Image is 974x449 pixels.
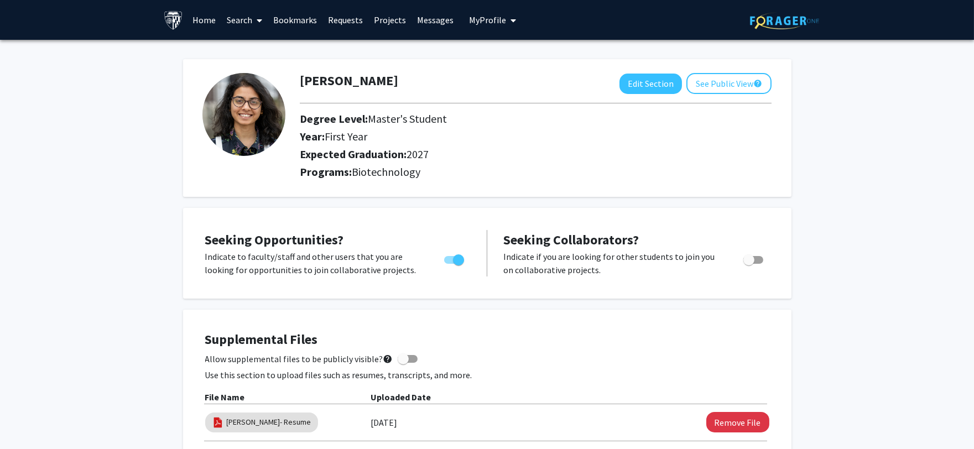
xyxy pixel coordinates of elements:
[300,112,676,126] h2: Degree Level:
[221,1,268,39] a: Search
[383,352,393,366] mat-icon: help
[706,412,769,432] button: Remove Bhavya Prakash Gupta- Resume File
[202,73,285,156] img: Profile Picture
[268,1,322,39] a: Bookmarks
[352,165,420,179] span: Biotechnology
[753,77,762,90] mat-icon: help
[750,12,819,29] img: ForagerOne Logo
[368,1,412,39] a: Projects
[205,368,769,382] p: Use this section to upload files such as resumes, transcripts, and more.
[371,413,398,432] label: [DATE]
[407,147,429,161] span: 2027
[325,129,367,143] span: First Year
[164,11,183,30] img: Johns Hopkins University Logo
[227,416,311,428] a: [PERSON_NAME]- Resume
[205,332,769,348] h4: Supplemental Files
[412,1,459,39] a: Messages
[300,165,772,179] h2: Programs:
[322,1,368,39] a: Requests
[686,73,772,94] button: See Public View
[300,148,676,161] h2: Expected Graduation:
[205,391,245,403] b: File Name
[368,112,447,126] span: Master's Student
[504,250,722,276] p: Indicate if you are looking for other students to join you on collaborative projects.
[504,231,639,248] span: Seeking Collaborators?
[205,352,393,366] span: Allow supplemental files to be publicly visible?
[205,250,423,276] p: Indicate to faculty/staff and other users that you are looking for opportunities to join collabor...
[469,14,506,25] span: My Profile
[300,73,398,89] h1: [PERSON_NAME]
[212,416,224,429] img: pdf_icon.png
[8,399,47,441] iframe: Chat
[187,1,221,39] a: Home
[300,130,676,143] h2: Year:
[205,231,344,248] span: Seeking Opportunities?
[371,391,431,403] b: Uploaded Date
[440,250,470,267] div: Toggle
[739,250,769,267] div: Toggle
[619,74,682,94] button: Edit Section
